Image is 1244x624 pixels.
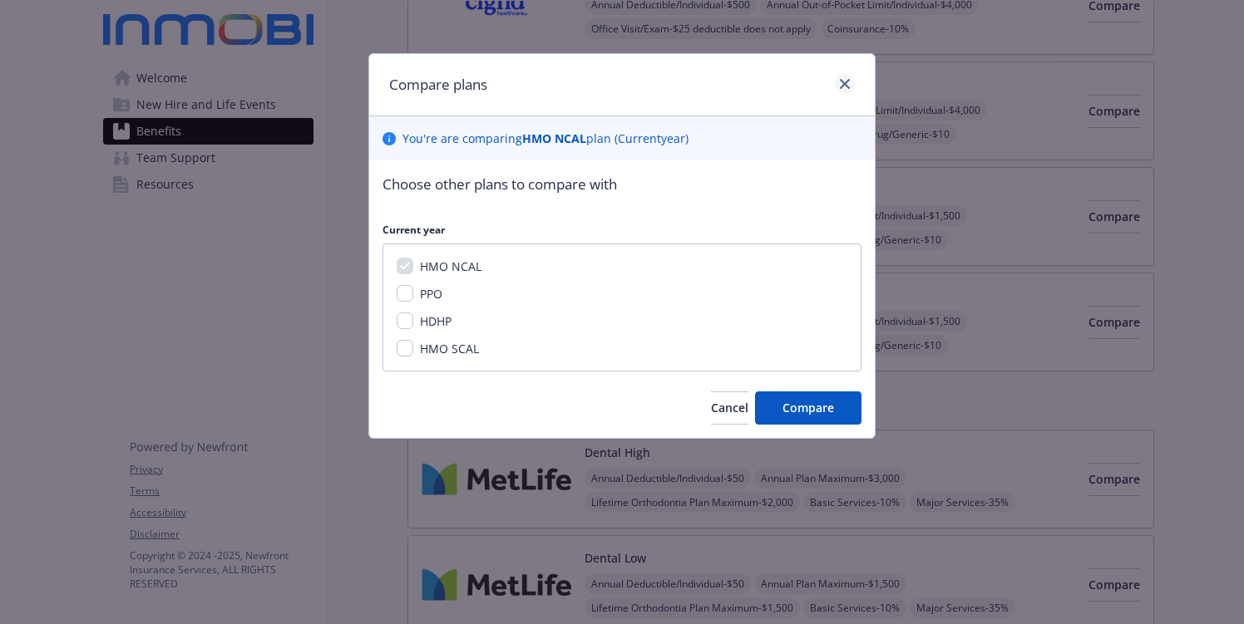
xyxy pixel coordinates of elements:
p: Choose other plans to compare with [383,174,861,195]
span: HMO NCAL [420,258,481,274]
span: HMO SCAL [420,341,479,356]
h1: Compare plans [389,74,487,96]
span: HDHP [420,313,452,329]
span: Compare [782,400,834,415]
p: You ' re are comparing plan ( Current year) [402,130,689,147]
span: PPO [420,286,442,302]
span: Cancel [711,400,748,415]
p: Current year [383,223,861,237]
b: HMO NCAL [522,130,586,146]
button: Cancel [711,391,748,425]
button: Compare [755,391,861,425]
a: close [835,74,855,94]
